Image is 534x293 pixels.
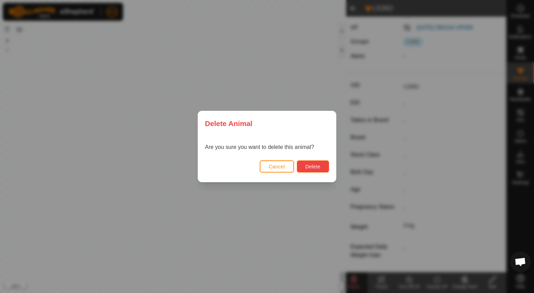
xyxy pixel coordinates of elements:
button: Cancel [260,160,294,173]
button: Delete [297,160,329,173]
span: Are you sure you want to delete this animal? [205,144,314,150]
div: Delete Animal [198,111,336,136]
span: Delete [305,164,320,169]
div: Open chat [510,251,531,272]
span: Cancel [269,164,285,169]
